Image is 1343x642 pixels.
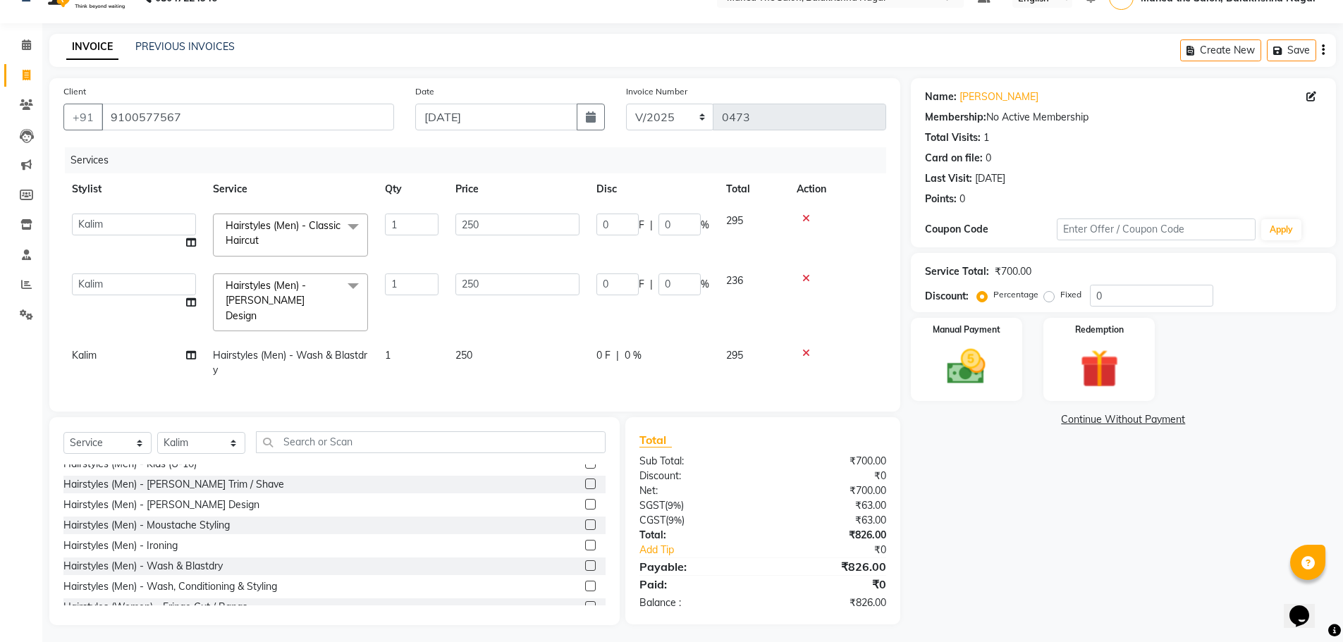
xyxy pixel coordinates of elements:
img: _gift.svg [1068,345,1131,393]
label: Client [63,85,86,98]
div: 0 [986,151,991,166]
a: PREVIOUS INVOICES [135,40,235,53]
div: Discount: [925,289,969,304]
div: Total: [629,528,763,543]
div: ( ) [629,498,763,513]
div: Hairstyles (Men) - Wash & Blastdry [63,559,223,574]
span: % [701,277,709,292]
label: Manual Payment [933,323,1000,336]
span: % [701,218,709,233]
label: Fixed [1060,288,1081,301]
span: | [650,218,653,233]
span: 0 F [596,348,611,363]
th: Total [718,173,788,205]
div: Hairstyles (Women) - Fringe Cut / Bangs [63,600,247,615]
div: Discount: [629,469,763,483]
div: ( ) [629,513,763,528]
span: 295 [726,214,743,227]
a: [PERSON_NAME] [959,89,1038,104]
div: Paid: [629,576,763,593]
input: Search by Name/Mobile/Email/Code [102,104,394,130]
th: Qty [376,173,447,205]
button: +91 [63,104,103,130]
span: Hairstyles (Men) - [PERSON_NAME] Design [226,279,306,322]
span: CGST [639,514,666,526]
div: ₹700.00 [763,483,897,498]
span: 1 [385,349,391,362]
span: 295 [726,349,743,362]
div: ₹0 [785,543,897,557]
div: Hairstyles (Men) - Wash, Conditioning & Styling [63,579,277,594]
span: 0 % [625,348,642,363]
label: Percentage [993,288,1038,301]
div: ₹826.00 [763,595,897,610]
div: Coupon Code [925,222,1057,237]
div: ₹0 [763,469,897,483]
div: No Active Membership [925,110,1322,125]
th: Stylist [63,173,204,205]
span: SGST [639,499,665,512]
a: x [257,309,263,322]
span: Total [639,433,672,447]
div: ₹826.00 [763,528,897,543]
a: Continue Without Payment [914,412,1333,427]
div: Points: [925,192,957,206]
th: Disc [588,173,718,205]
div: Hairstyles (Men) - Kids (U-10) [63,457,197,471]
label: Date [415,85,434,98]
div: Balance : [629,595,763,610]
span: 250 [455,349,472,362]
a: Add Tip [629,543,785,557]
span: | [616,348,619,363]
span: 9% [668,514,682,526]
div: ₹63.00 [763,513,897,528]
div: [DATE] [975,171,1005,186]
span: F [639,218,644,233]
input: Enter Offer / Coupon Code [1057,218,1256,240]
div: Hairstyles (Men) - Ironing [63,538,178,553]
div: ₹700.00 [763,454,897,469]
div: Last Visit: [925,171,972,186]
iframe: chat widget [1284,586,1329,628]
div: Total Visits: [925,130,981,145]
label: Redemption [1075,323,1124,336]
div: Hairstyles (Men) - [PERSON_NAME] Design [63,498,259,512]
div: Hairstyles (Men) - [PERSON_NAME] Trim / Shave [63,477,284,492]
a: INVOICE [66,35,118,60]
span: | [650,277,653,292]
label: Invoice Number [626,85,687,98]
img: _cash.svg [935,345,998,389]
div: ₹826.00 [763,558,897,575]
span: 236 [726,274,743,287]
div: Service Total: [925,264,989,279]
a: x [259,234,265,247]
button: Save [1267,39,1316,61]
button: Apply [1261,219,1301,240]
div: Name: [925,89,957,104]
div: Services [65,147,897,173]
span: Hairstyles (Men) - Classic Haircut [226,219,341,247]
div: Card on file: [925,151,983,166]
div: 0 [959,192,965,206]
div: Sub Total: [629,454,763,469]
span: Kalim [72,349,97,362]
th: Price [447,173,588,205]
div: ₹700.00 [995,264,1031,279]
div: 1 [983,130,989,145]
div: ₹0 [763,576,897,593]
span: F [639,277,644,292]
span: Hairstyles (Men) - Wash & Blastdry [213,349,367,376]
th: Action [788,173,886,205]
div: Net: [629,483,763,498]
div: ₹63.00 [763,498,897,513]
input: Search or Scan [256,431,606,453]
th: Service [204,173,376,205]
span: 9% [668,500,681,511]
div: Payable: [629,558,763,575]
div: Hairstyles (Men) - Moustache Styling [63,518,230,533]
div: Membership: [925,110,986,125]
button: Create New [1180,39,1261,61]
